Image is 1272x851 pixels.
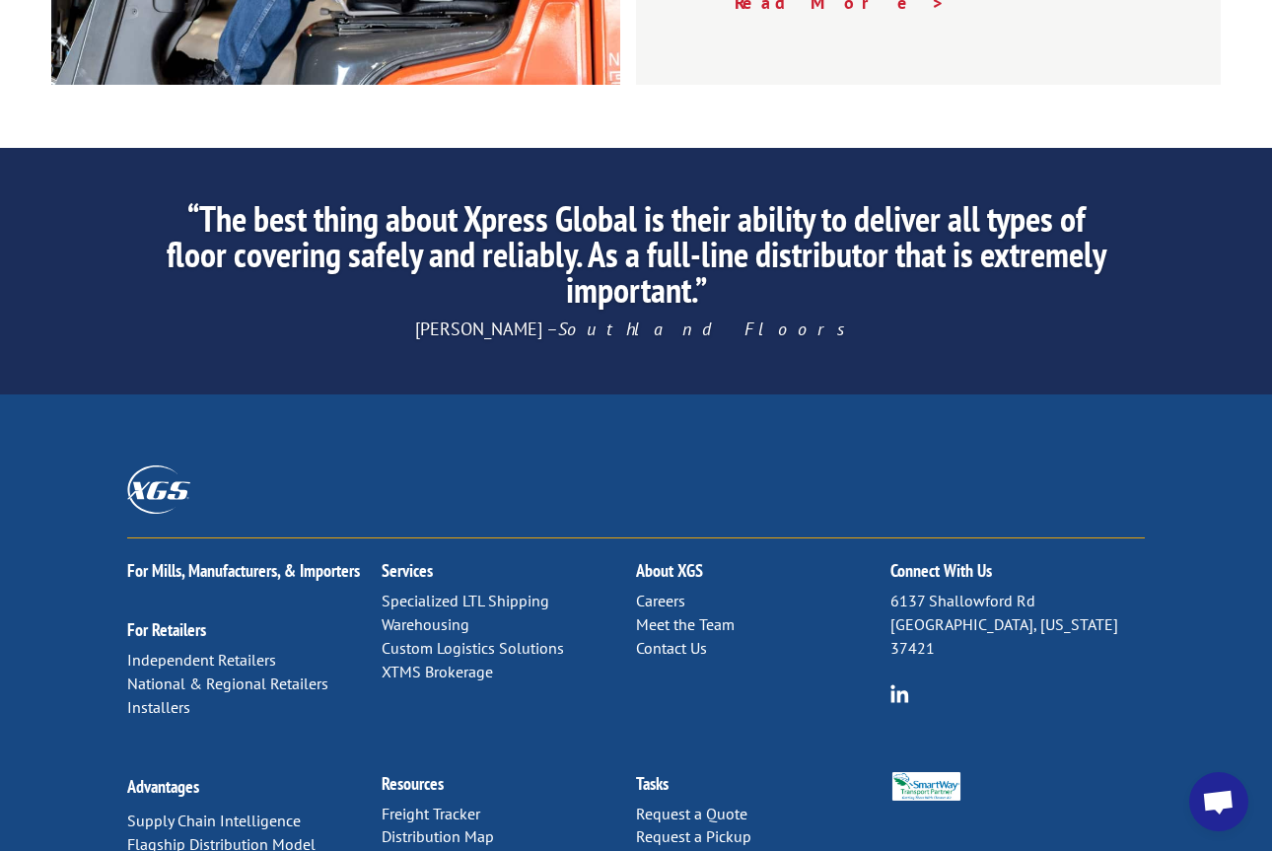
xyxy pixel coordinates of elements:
span: [PERSON_NAME] – [415,318,857,340]
a: Supply Chain Intelligence [127,811,301,830]
a: Contact Us [636,638,707,658]
a: National & Regional Retailers [127,674,328,693]
h2: Connect With Us [890,562,1145,590]
img: XGS_Logos_ALL_2024_All_White [127,465,190,514]
a: Resources [382,772,444,795]
a: About XGS [636,559,703,582]
em: Southland Floors [558,318,857,340]
p: 6137 Shallowford Rd [GEOGRAPHIC_DATA], [US_STATE] 37421 [890,590,1145,660]
a: Independent Retailers [127,650,276,670]
div: Open chat [1189,772,1248,831]
a: Careers [636,591,685,610]
a: For Retailers [127,618,206,641]
a: For Mills, Manufacturers, & Importers [127,559,360,582]
h2: Tasks [636,775,890,803]
h2: “The best thing about Xpress Global is their ability to deliver all types of floor covering safel... [166,201,1106,318]
a: Freight Tracker [382,804,480,823]
a: Installers [127,697,190,717]
a: Custom Logistics Solutions [382,638,564,658]
a: Services [382,559,433,582]
img: group-6 [890,684,909,703]
a: Specialized LTL Shipping [382,591,549,610]
img: Smartway_Logo [890,772,962,802]
a: Request a Quote [636,804,747,823]
a: XTMS Brokerage [382,662,493,681]
a: Advantages [127,775,199,798]
a: Request a Pickup [636,826,751,846]
a: Meet the Team [636,614,735,634]
a: Warehousing [382,614,469,634]
a: Distribution Map [382,826,494,846]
